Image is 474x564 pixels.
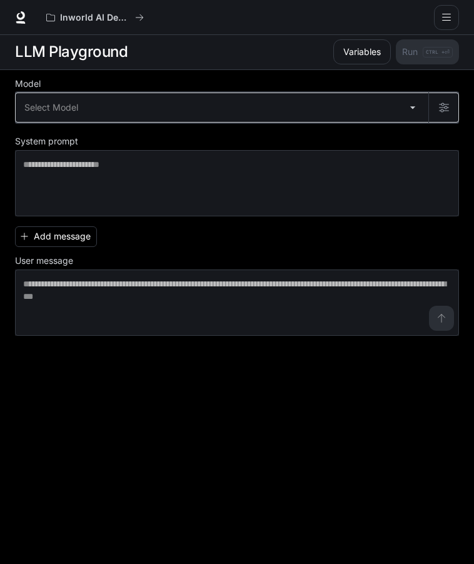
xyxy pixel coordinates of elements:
button: Variables [333,39,391,64]
div: Select Model [16,93,428,122]
span: Select Model [24,101,78,114]
button: open drawer [434,5,459,30]
button: All workspaces [41,5,149,30]
p: System prompt [15,137,78,146]
p: User message [15,256,73,265]
button: Add message [15,226,97,247]
h1: LLM Playground [15,39,128,64]
p: Model [15,79,41,88]
p: Inworld AI Demos [60,13,130,23]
